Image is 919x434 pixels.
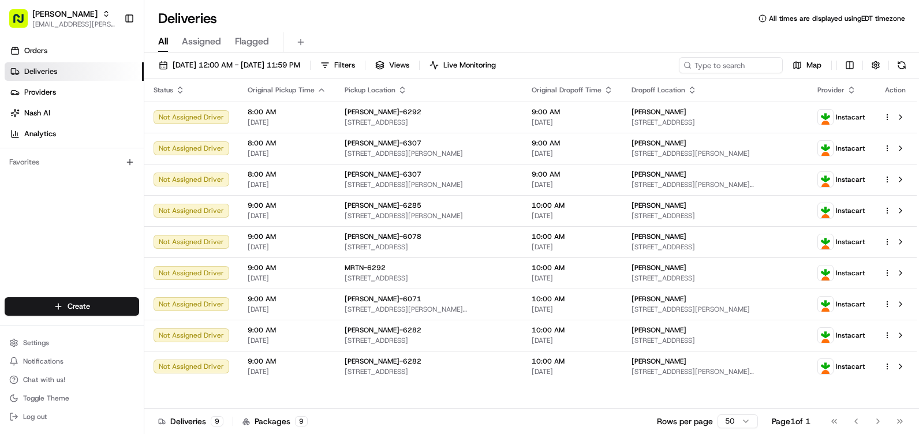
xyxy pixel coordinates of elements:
[5,353,139,369] button: Notifications
[248,336,326,345] span: [DATE]
[23,412,47,421] span: Log out
[248,180,326,189] span: [DATE]
[657,416,713,427] p: Rows per page
[818,328,833,343] img: profile_instacart_ahold_partner.png
[24,46,47,56] span: Orders
[5,153,139,171] div: Favorites
[632,294,686,304] span: [PERSON_NAME]
[5,104,144,122] a: Nash AI
[32,20,115,29] button: [EMAIL_ADDRESS][PERSON_NAME][DOMAIN_NAME]
[158,9,217,28] h1: Deliveries
[248,211,326,220] span: [DATE]
[632,305,799,314] span: [STREET_ADDRESS][PERSON_NAME]
[345,263,386,272] span: MRTN-6292
[248,201,326,210] span: 9:00 AM
[23,338,49,347] span: Settings
[24,108,50,118] span: Nash AI
[345,85,395,95] span: Pickup Location
[836,175,865,184] span: Instacart
[818,172,833,187] img: profile_instacart_ahold_partner.png
[5,125,144,143] a: Analytics
[345,367,513,376] span: [STREET_ADDRESS]
[532,242,613,252] span: [DATE]
[769,14,905,23] span: All times are displayed using EDT timezone
[883,85,907,95] div: Action
[632,180,799,189] span: [STREET_ADDRESS][PERSON_NAME][PERSON_NAME]
[5,42,144,60] a: Orders
[532,367,613,376] span: [DATE]
[532,305,613,314] span: [DATE]
[248,367,326,376] span: [DATE]
[248,305,326,314] span: [DATE]
[158,416,223,427] div: Deliveries
[23,357,63,366] span: Notifications
[5,62,144,81] a: Deliveries
[818,265,833,280] img: profile_instacart_ahold_partner.png
[532,336,613,345] span: [DATE]
[5,409,139,425] button: Log out
[370,57,414,73] button: Views
[632,357,686,366] span: [PERSON_NAME]
[443,60,496,70] span: Live Monitoring
[836,144,865,153] span: Instacart
[836,206,865,215] span: Instacart
[182,35,221,48] span: Assigned
[632,325,686,335] span: [PERSON_NAME]
[32,8,98,20] button: [PERSON_NAME]
[345,201,421,210] span: [PERSON_NAME]-6285
[632,201,686,210] span: [PERSON_NAME]
[894,57,910,73] button: Refresh
[632,263,686,272] span: [PERSON_NAME]
[315,57,360,73] button: Filters
[23,375,65,384] span: Chat with us!
[632,211,799,220] span: [STREET_ADDRESS]
[818,203,833,218] img: profile_instacart_ahold_partner.png
[345,336,513,345] span: [STREET_ADDRESS]
[836,113,865,122] span: Instacart
[345,170,421,179] span: [PERSON_NAME]-6307
[154,57,305,73] button: [DATE] 12:00 AM - [DATE] 11:59 PM
[632,107,686,117] span: [PERSON_NAME]
[818,110,833,125] img: profile_instacart_ahold_partner.png
[836,362,865,371] span: Instacart
[632,85,685,95] span: Dropoff Location
[154,85,173,95] span: Status
[532,232,613,241] span: 10:00 AM
[818,234,833,249] img: profile_instacart_ahold_partner.png
[173,60,300,70] span: [DATE] 12:00 AM - [DATE] 11:59 PM
[345,357,421,366] span: [PERSON_NAME]-6282
[679,57,783,73] input: Type to search
[345,118,513,127] span: [STREET_ADDRESS]
[532,107,613,117] span: 9:00 AM
[24,66,57,77] span: Deliveries
[532,211,613,220] span: [DATE]
[248,170,326,179] span: 8:00 AM
[532,180,613,189] span: [DATE]
[632,232,686,241] span: [PERSON_NAME]
[787,57,827,73] button: Map
[772,416,810,427] div: Page 1 of 1
[532,139,613,148] span: 9:00 AM
[836,237,865,246] span: Instacart
[632,367,799,376] span: [STREET_ADDRESS][PERSON_NAME][PERSON_NAME]
[532,149,613,158] span: [DATE]
[248,274,326,283] span: [DATE]
[24,129,56,139] span: Analytics
[345,274,513,283] span: [STREET_ADDRESS]
[345,180,513,189] span: [STREET_ADDRESS][PERSON_NAME]
[532,201,613,210] span: 10:00 AM
[345,305,513,314] span: [STREET_ADDRESS][PERSON_NAME][PERSON_NAME]
[68,301,90,312] span: Create
[836,300,865,309] span: Instacart
[345,149,513,158] span: [STREET_ADDRESS][PERSON_NAME]
[424,57,501,73] button: Live Monitoring
[632,118,799,127] span: [STREET_ADDRESS]
[334,60,355,70] span: Filters
[836,331,865,340] span: Instacart
[818,297,833,312] img: profile_instacart_ahold_partner.png
[345,211,513,220] span: [STREET_ADDRESS][PERSON_NAME]
[248,325,326,335] span: 9:00 AM
[532,85,602,95] span: Original Dropoff Time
